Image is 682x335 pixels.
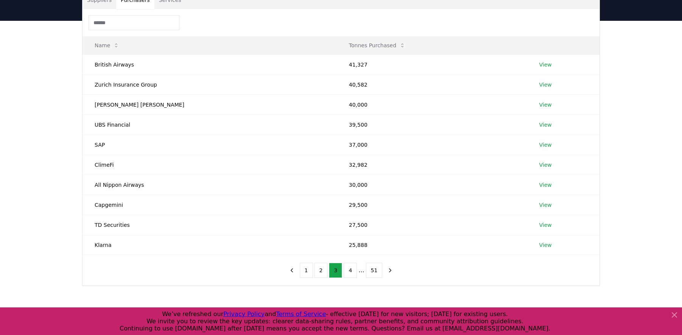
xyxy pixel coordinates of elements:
[83,155,337,175] td: ClimeFi
[366,263,383,278] button: 51
[337,74,527,95] td: 40,582
[539,121,552,129] a: View
[539,101,552,109] a: View
[83,195,337,215] td: Capgemini
[83,135,337,155] td: SAP
[337,155,527,175] td: 32,982
[539,201,552,209] a: View
[344,263,357,278] button: 4
[329,263,342,278] button: 3
[539,221,552,229] a: View
[337,215,527,235] td: 27,500
[337,54,527,74] td: 41,327
[300,263,313,278] button: 1
[315,263,328,278] button: 2
[83,74,337,95] td: Zurich Insurance Group
[337,135,527,155] td: 37,000
[337,95,527,115] td: 40,000
[337,115,527,135] td: 39,500
[539,141,552,149] a: View
[83,54,337,74] td: British Airways
[539,181,552,189] a: View
[89,38,125,53] button: Name
[337,175,527,195] td: 30,000
[539,241,552,249] a: View
[83,175,337,195] td: All Nippon Airways
[337,235,527,255] td: 25,888
[358,266,364,275] li: ...
[83,115,337,135] td: UBS Financial
[83,215,337,235] td: TD Securities
[384,263,397,278] button: next page
[539,61,552,68] a: View
[539,81,552,88] a: View
[337,195,527,215] td: 29,500
[83,235,337,255] td: Klarna
[539,161,552,169] a: View
[83,95,337,115] td: [PERSON_NAME] [PERSON_NAME]
[343,38,411,53] button: Tonnes Purchased
[285,263,298,278] button: previous page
